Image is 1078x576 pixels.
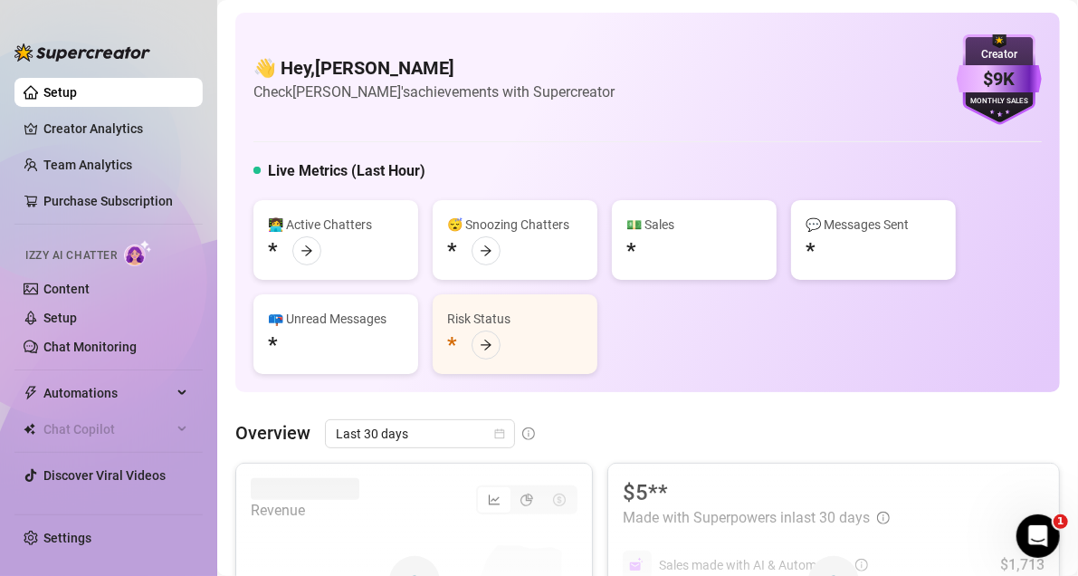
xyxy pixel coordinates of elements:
a: Creator Analytics [43,114,188,143]
h4: 👋 Hey, [PERSON_NAME] [253,55,615,81]
span: Izzy AI Chatter [25,247,117,264]
div: Creator [957,46,1042,63]
div: 💵 Sales [626,215,762,235]
article: Overview [235,419,310,446]
span: Last 30 days [336,420,504,447]
h5: Live Metrics (Last Hour) [268,160,425,182]
img: logo-BBDzfeDw.svg [14,43,150,62]
a: Discover Viral Videos [43,468,166,483]
span: arrow-right [480,245,492,257]
span: arrow-right [301,245,313,257]
div: 👩‍💻 Active Chatters [268,215,404,235]
a: Settings [43,531,91,545]
span: info-circle [522,427,535,440]
span: thunderbolt [24,386,38,400]
span: Chat Copilot [43,415,172,444]
span: arrow-right [480,339,492,351]
div: 😴 Snoozing Chatters [447,215,583,235]
a: Setup [43,311,77,325]
a: Content [43,282,90,296]
img: AI Chatter [124,240,152,266]
span: calendar [494,428,505,439]
img: purple-badge-B9DA21FR.svg [957,34,1042,125]
div: 💬 Messages Sent [806,215,941,235]
img: Chat Copilot [24,423,35,436]
div: Monthly Sales [957,96,1042,108]
a: Team Analytics [43,158,132,172]
article: Check [PERSON_NAME]'s achievements with Supercreator [253,81,615,103]
div: $9K [957,65,1042,93]
span: 1 [1054,514,1068,529]
span: Automations [43,379,172,408]
div: Risk Status [447,309,583,329]
a: Purchase Subscription [43,194,173,208]
div: 📪 Unread Messages [268,309,404,329]
a: Chat Monitoring [43,340,137,354]
iframe: Intercom live chat [1016,514,1060,558]
a: Setup [43,85,77,100]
